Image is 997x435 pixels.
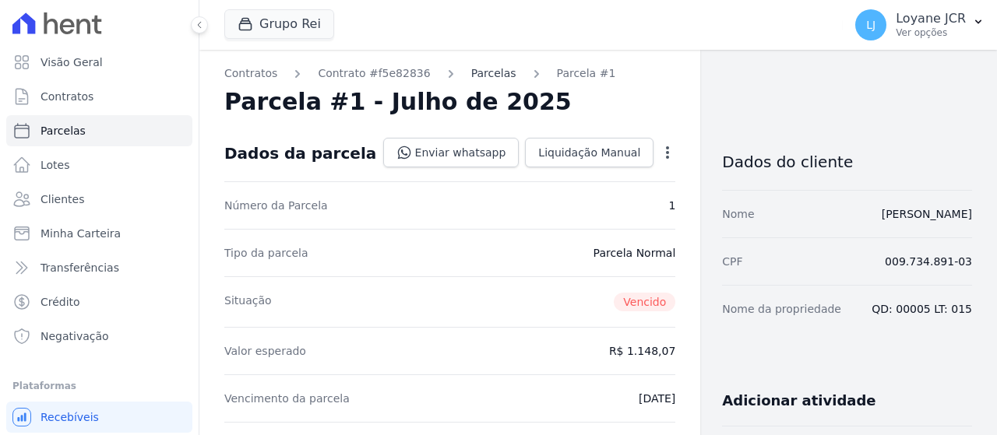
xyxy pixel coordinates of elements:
a: Clientes [6,184,192,215]
dt: Valor esperado [224,343,306,359]
span: Vencido [614,293,675,311]
dt: Vencimento da parcela [224,391,350,406]
span: Transferências [41,260,119,275]
p: Ver opções [896,26,966,39]
a: Recebíveis [6,402,192,433]
span: Lotes [41,157,70,173]
dd: Parcela Normal [594,245,676,261]
a: Parcelas [6,115,192,146]
nav: Breadcrumb [224,65,675,82]
a: Negativação [6,321,192,352]
a: Crédito [6,286,192,317]
h3: Adicionar atividade [722,391,875,410]
h3: Dados do cliente [722,153,972,171]
span: Clientes [41,191,84,207]
a: Parcela #1 [557,65,616,82]
a: [PERSON_NAME] [882,208,972,220]
a: Visão Geral [6,47,192,78]
a: Contratos [224,65,277,82]
a: Transferências [6,252,192,283]
span: Parcelas [41,123,86,139]
a: Minha Carteira [6,218,192,249]
dd: QD: 00005 LT: 015 [872,301,972,317]
div: Plataformas [12,377,186,395]
dt: Tipo da parcela [224,245,308,261]
button: Grupo Rei [224,9,334,39]
dt: Nome da propriedade [722,301,841,317]
a: Enviar whatsapp [383,138,520,167]
span: Visão Geral [41,54,103,70]
a: Contrato #f5e82836 [318,65,430,82]
dd: [DATE] [639,391,675,406]
dd: R$ 1.148,07 [609,343,675,359]
span: Negativação [41,328,109,344]
dt: Situação [224,293,272,311]
div: Dados da parcela [224,144,376,163]
span: Liquidação Manual [538,145,640,160]
a: Parcelas [471,65,516,82]
dd: 1 [668,198,675,213]
button: LJ Loyane JCR Ver opções [843,3,997,47]
h2: Parcela #1 - Julho de 2025 [224,88,572,116]
a: Contratos [6,81,192,112]
dd: 009.734.891-03 [885,254,972,269]
span: Crédito [41,294,80,310]
span: LJ [866,19,875,30]
dt: Nome [722,206,754,222]
a: Lotes [6,149,192,181]
dt: CPF [722,254,742,269]
span: Contratos [41,89,93,104]
p: Loyane JCR [896,11,966,26]
span: Minha Carteira [41,226,121,241]
a: Liquidação Manual [525,138,654,167]
dt: Número da Parcela [224,198,328,213]
span: Recebíveis [41,409,99,425]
